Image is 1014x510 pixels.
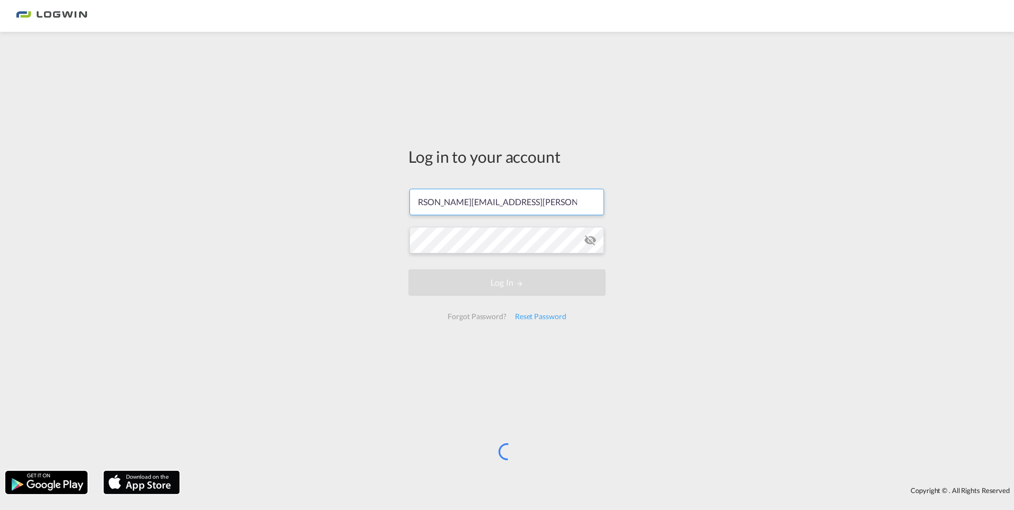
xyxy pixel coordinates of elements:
[408,145,606,168] div: Log in to your account
[185,481,1014,499] div: Copyright © . All Rights Reserved
[4,470,89,495] img: google.png
[409,189,604,215] input: Enter email/phone number
[584,234,597,247] md-icon: icon-eye-off
[443,307,510,326] div: Forgot Password?
[102,470,181,495] img: apple.png
[511,307,571,326] div: Reset Password
[408,269,606,296] button: LOGIN
[16,4,88,28] img: bc73a0e0d8c111efacd525e4c8ad7d32.png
